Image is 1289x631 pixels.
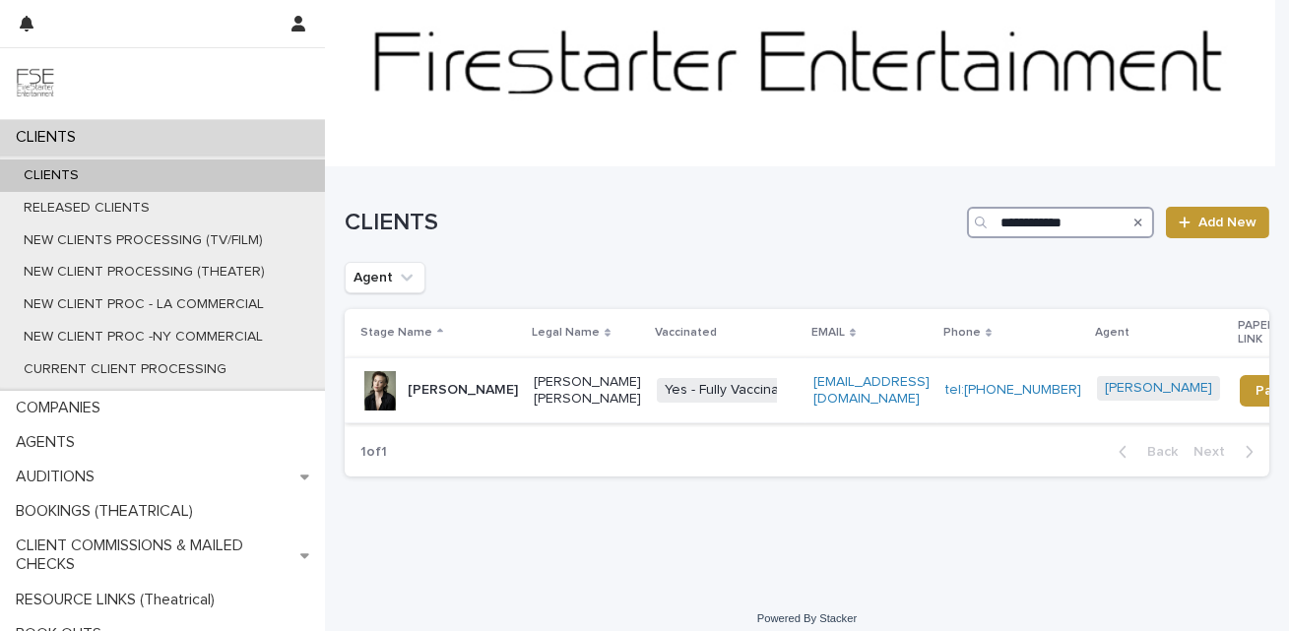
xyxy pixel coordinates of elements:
p: [PERSON_NAME] [408,382,518,399]
button: Agent [345,262,425,293]
p: CLIENTS [8,167,95,184]
p: Agent [1095,322,1129,344]
p: [PERSON_NAME] [PERSON_NAME] [534,374,641,408]
p: COMPANIES [8,399,116,417]
img: 9JgRvJ3ETPGCJDhvPVA5 [16,64,55,103]
span: Next [1193,445,1237,459]
a: Add New [1166,207,1269,238]
p: 1 of 1 [345,428,403,476]
p: Phone [943,322,981,344]
p: NEW CLIENT PROCESSING (THEATER) [8,264,281,281]
p: CLIENTS [8,128,92,147]
span: Yes - Fully Vaccinated [657,378,807,403]
p: EMAIL [811,322,845,344]
a: [PERSON_NAME] [1105,380,1212,397]
p: RESOURCE LINKS (Theatrical) [8,591,230,609]
a: Powered By Stacker [757,612,857,624]
p: CLIENT COMMISSIONS & MAILED CHECKS [8,536,300,574]
p: NEW CLIENT PROC - LA COMMERCIAL [8,296,280,313]
p: BOOKINGS (THEATRICAL) [8,502,209,521]
span: Add New [1198,216,1257,229]
button: Back [1103,443,1186,461]
span: Back [1135,445,1178,459]
p: RELEASED CLIENTS [8,200,165,217]
a: [EMAIL_ADDRESS][DOMAIN_NAME] [813,375,930,406]
p: Stage Name [360,322,432,344]
h1: CLIENTS [345,209,959,237]
button: Next [1186,443,1269,461]
p: AUDITIONS [8,468,110,486]
p: Vaccinated [655,322,717,344]
p: AGENTS [8,433,91,452]
p: NEW CLIENTS PROCESSING (TV/FILM) [8,232,279,249]
p: NEW CLIENT PROC -NY COMMERCIAL [8,329,279,346]
input: Search [967,207,1154,238]
p: CURRENT CLIENT PROCESSING [8,361,242,378]
a: tel:[PHONE_NUMBER] [945,383,1081,397]
p: Legal Name [532,322,600,344]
